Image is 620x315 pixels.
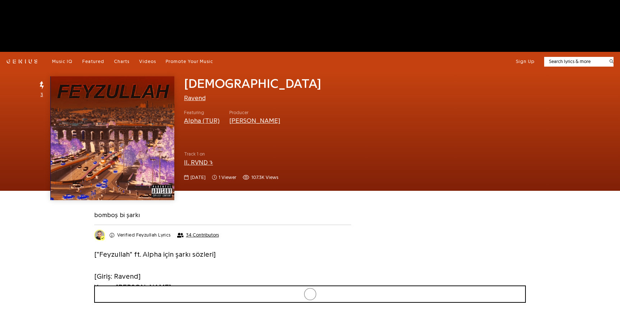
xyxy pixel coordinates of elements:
span: Producer [229,109,280,116]
a: Promote Your Music [166,58,213,65]
span: 107.3K views [251,174,278,181]
a: bomboş bi şarkı [94,212,140,218]
img: Cover art for Feyzullah by Ravend [50,76,174,200]
span: 1 viewer [219,174,236,181]
button: 34 Contributors [177,232,219,238]
span: Charts [114,59,129,64]
span: Promote Your Music [166,59,213,64]
a: Charts [114,58,129,65]
span: [DATE] [190,174,206,181]
button: Sign Up [516,58,534,65]
a: Videos [139,58,156,65]
a: Featured [82,58,104,65]
span: Featured [82,59,104,64]
h2: Feyzullah Lyrics [117,232,171,238]
span: 3 [41,91,43,98]
span: [DEMOGRAPHIC_DATA] [184,77,321,90]
span: 1 viewer [212,174,236,181]
a: Alpha (TUR) [184,117,220,124]
span: Music IQ [52,59,73,64]
a: Ravend [184,95,206,101]
a: II. RVND [184,159,213,166]
a: Music IQ [52,58,73,65]
span: Track 1 on [184,150,409,158]
span: Videos [139,59,156,64]
span: 107,337 views [243,174,278,181]
a: [PERSON_NAME] [229,117,280,124]
span: 34 Contributors [186,232,219,238]
span: Featuring [184,109,220,116]
input: Search lyrics & more [544,58,605,65]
